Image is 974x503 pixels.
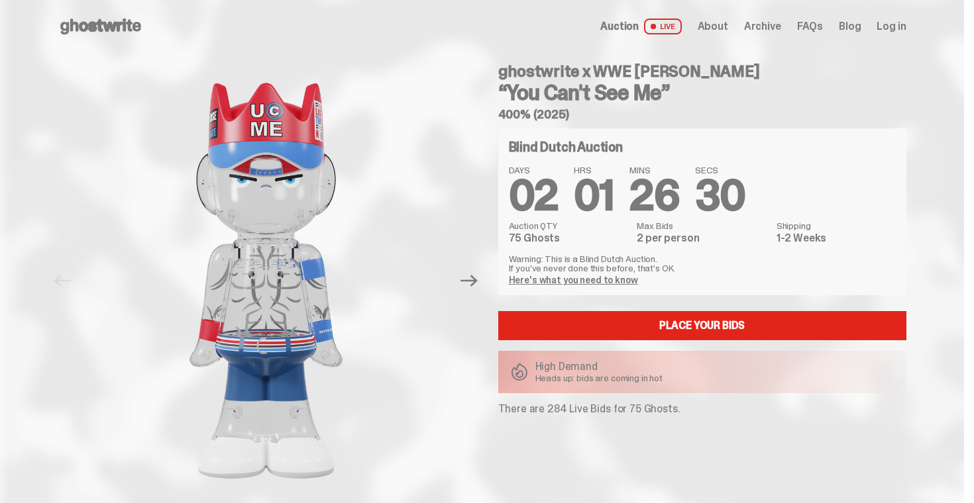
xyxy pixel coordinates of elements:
dd: 1-2 Weeks [777,233,896,244]
h3: “You Can't See Me” [498,82,906,103]
h5: 400% (2025) [498,109,906,120]
span: Auction [600,21,639,32]
span: 01 [574,168,614,223]
span: SECS [695,165,745,175]
dd: 75 Ghosts [509,233,629,244]
span: 02 [509,168,559,223]
a: Log in [877,21,906,32]
p: Warning: This is a Blind Dutch Auction. If you’ve never done this before, that’s OK. [509,254,896,273]
span: HRS [574,165,614,175]
a: Auction LIVE [600,19,681,34]
span: DAYS [509,165,559,175]
dt: Auction QTY [509,221,629,230]
a: FAQs [797,21,823,32]
button: Next [455,266,484,295]
a: Here's what you need to know [509,274,638,286]
p: There are 284 Live Bids for 75 Ghosts. [498,404,906,414]
h4: ghostwrite x WWE [PERSON_NAME] [498,64,906,79]
p: Heads up: bids are coming in hot [535,373,663,383]
span: MINS [629,165,679,175]
span: LIVE [644,19,682,34]
a: Place your Bids [498,311,906,340]
span: 26 [629,168,679,223]
span: 30 [695,168,745,223]
a: Archive [744,21,781,32]
dt: Shipping [777,221,896,230]
dd: 2 per person [637,233,768,244]
a: Blog [839,21,861,32]
p: High Demand [535,361,663,372]
h4: Blind Dutch Auction [509,140,623,154]
a: About [698,21,728,32]
dt: Max Bids [637,221,768,230]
